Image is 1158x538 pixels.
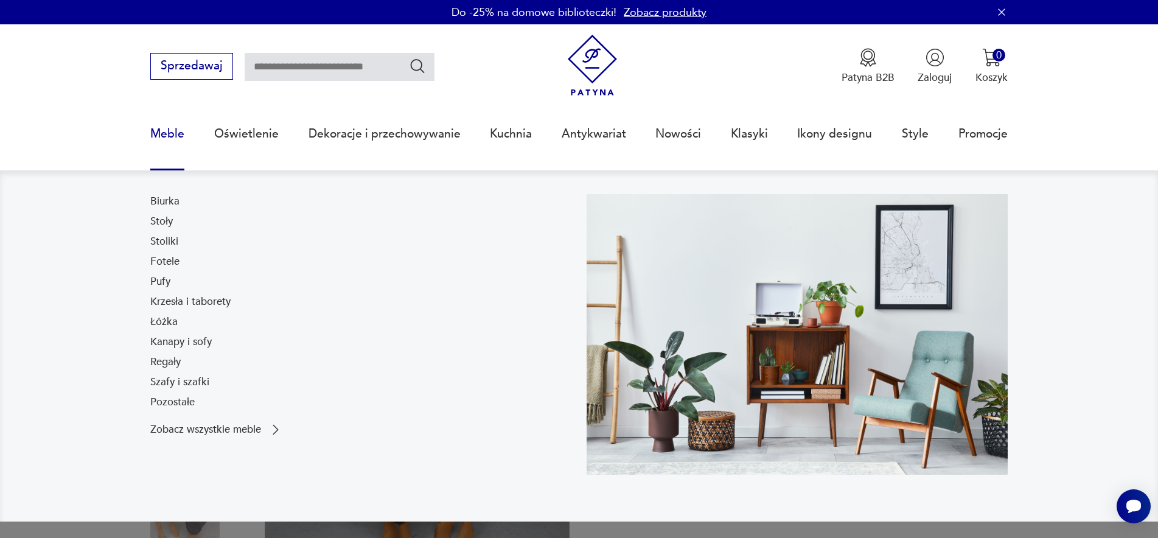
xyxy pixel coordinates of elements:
img: Ikona medalu [859,48,877,67]
a: Nowości [655,106,701,162]
p: Patyna B2B [842,71,895,85]
img: Ikonka użytkownika [926,48,944,67]
a: Stoliki [150,234,178,249]
button: Szukaj [409,57,427,75]
button: 0Koszyk [975,48,1008,85]
a: Zobacz produkty [624,5,706,20]
a: Meble [150,106,184,162]
img: 969d9116629659dbb0bd4e745da535dc.jpg [587,194,1008,475]
p: Zaloguj [918,71,952,85]
a: Regały [150,355,181,369]
a: Sprzedawaj [150,62,232,72]
a: Oświetlenie [214,106,279,162]
a: Szafy i szafki [150,375,209,390]
p: Koszyk [975,71,1008,85]
a: Stoły [150,214,173,229]
a: Ikona medaluPatyna B2B [842,48,895,85]
button: Sprzedawaj [150,53,232,80]
a: Łóżka [150,315,178,329]
img: Ikona koszyka [982,48,1001,67]
button: Patyna B2B [842,48,895,85]
p: Do -25% na domowe biblioteczki! [452,5,616,20]
p: Zobacz wszystkie meble [150,425,261,435]
button: Zaloguj [918,48,952,85]
iframe: Smartsupp widget button [1117,489,1151,523]
a: Biurka [150,194,180,209]
img: Patyna - sklep z meblami i dekoracjami vintage [562,35,623,96]
a: Ikony designu [797,106,872,162]
a: Antykwariat [562,106,626,162]
a: Promocje [958,106,1008,162]
a: Pufy [150,274,170,289]
a: Zobacz wszystkie meble [150,422,283,437]
a: Krzesła i taborety [150,295,231,309]
a: Klasyki [731,106,768,162]
a: Dekoracje i przechowywanie [309,106,461,162]
a: Kanapy i sofy [150,335,212,349]
div: 0 [992,49,1005,61]
a: Kuchnia [490,106,532,162]
a: Style [902,106,929,162]
a: Fotele [150,254,180,269]
a: Pozostałe [150,395,195,410]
